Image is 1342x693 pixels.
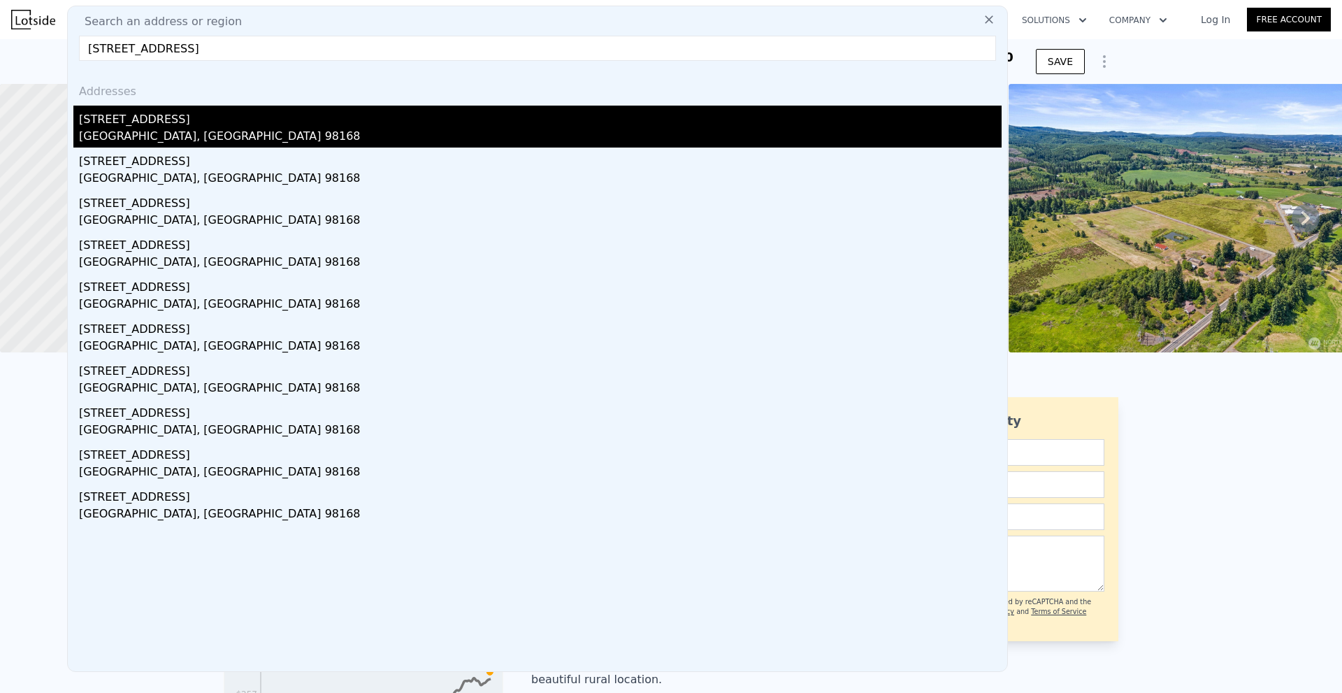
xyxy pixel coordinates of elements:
[79,106,1002,128] div: [STREET_ADDRESS]
[1184,13,1247,27] a: Log In
[79,36,996,61] input: Enter an address, city, region, neighborhood or zip code
[79,399,1002,422] div: [STREET_ADDRESS]
[943,597,1104,627] div: This site is protected by reCAPTCHA and the Google and apply.
[11,10,55,29] img: Lotside
[79,380,1002,399] div: [GEOGRAPHIC_DATA], [GEOGRAPHIC_DATA] 98168
[1090,48,1118,76] button: Show Options
[79,128,1002,148] div: [GEOGRAPHIC_DATA], [GEOGRAPHIC_DATA] 98168
[79,422,1002,441] div: [GEOGRAPHIC_DATA], [GEOGRAPHIC_DATA] 98168
[1247,8,1331,31] a: Free Account
[79,315,1002,338] div: [STREET_ADDRESS]
[79,338,1002,357] div: [GEOGRAPHIC_DATA], [GEOGRAPHIC_DATA] 98168
[79,483,1002,506] div: [STREET_ADDRESS]
[79,231,1002,254] div: [STREET_ADDRESS]
[79,506,1002,525] div: [GEOGRAPHIC_DATA], [GEOGRAPHIC_DATA] 98168
[1031,608,1086,615] a: Terms of Service
[79,273,1002,296] div: [STREET_ADDRESS]
[1098,8,1178,33] button: Company
[79,357,1002,380] div: [STREET_ADDRESS]
[79,190,1002,212] div: [STREET_ADDRESS]
[79,170,1002,190] div: [GEOGRAPHIC_DATA], [GEOGRAPHIC_DATA] 98168
[79,296,1002,315] div: [GEOGRAPHIC_DATA], [GEOGRAPHIC_DATA] 98168
[73,72,1002,106] div: Addresses
[79,254,1002,273] div: [GEOGRAPHIC_DATA], [GEOGRAPHIC_DATA] 98168
[79,441,1002,464] div: [STREET_ADDRESS]
[79,212,1002,231] div: [GEOGRAPHIC_DATA], [GEOGRAPHIC_DATA] 98168
[1011,8,1098,33] button: Solutions
[79,148,1002,170] div: [STREET_ADDRESS]
[73,13,242,30] span: Search an address or region
[1036,49,1085,74] button: SAVE
[79,464,1002,483] div: [GEOGRAPHIC_DATA], [GEOGRAPHIC_DATA] 98168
